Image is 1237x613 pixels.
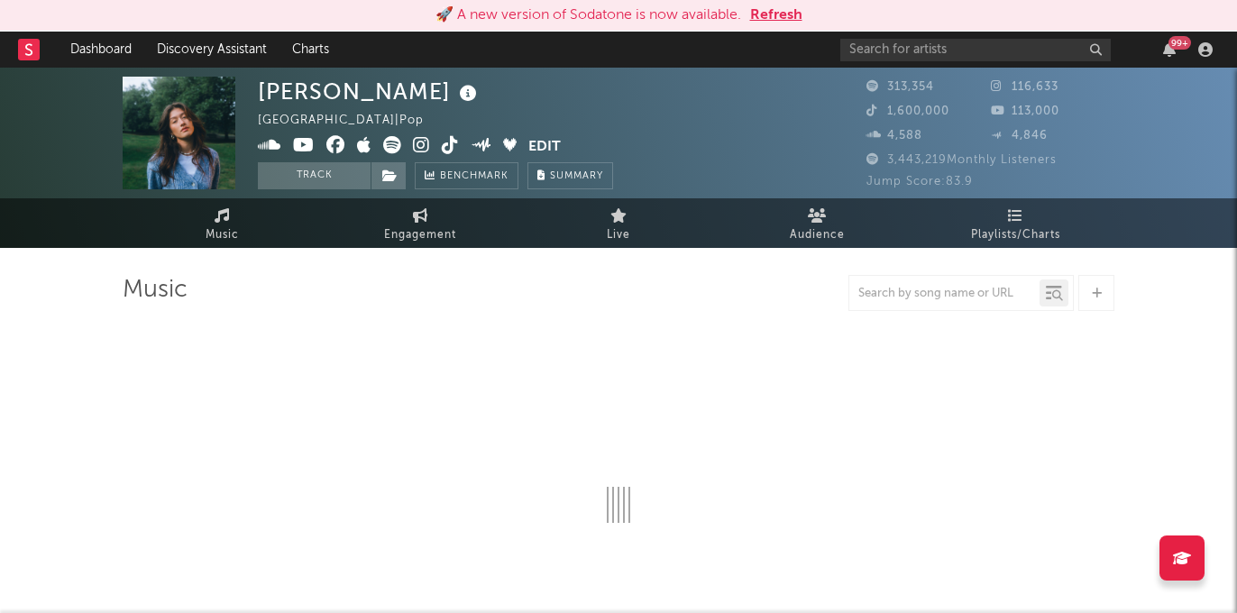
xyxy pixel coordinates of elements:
[550,171,603,181] span: Summary
[527,162,613,189] button: Summary
[991,105,1059,117] span: 113,000
[384,224,456,246] span: Engagement
[519,198,718,248] a: Live
[790,224,845,246] span: Audience
[971,224,1060,246] span: Playlists/Charts
[440,166,509,188] span: Benchmark
[206,224,239,246] span: Music
[991,81,1058,93] span: 116,633
[528,136,561,159] button: Edit
[866,176,973,188] span: Jump Score: 83.9
[279,32,342,68] a: Charts
[750,5,802,26] button: Refresh
[415,162,518,189] a: Benchmark
[435,5,741,26] div: 🚀 A new version of Sodatone is now available.
[849,287,1040,301] input: Search by song name or URL
[866,130,922,142] span: 4,588
[1163,42,1176,57] button: 99+
[258,110,444,132] div: [GEOGRAPHIC_DATA] | Pop
[321,198,519,248] a: Engagement
[718,198,916,248] a: Audience
[1168,36,1191,50] div: 99 +
[866,105,949,117] span: 1,600,000
[258,162,371,189] button: Track
[258,77,481,106] div: [PERSON_NAME]
[58,32,144,68] a: Dashboard
[123,198,321,248] a: Music
[607,224,630,246] span: Live
[866,81,934,93] span: 313,354
[916,198,1114,248] a: Playlists/Charts
[991,130,1048,142] span: 4,846
[866,154,1057,166] span: 3,443,219 Monthly Listeners
[840,39,1111,61] input: Search for artists
[144,32,279,68] a: Discovery Assistant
